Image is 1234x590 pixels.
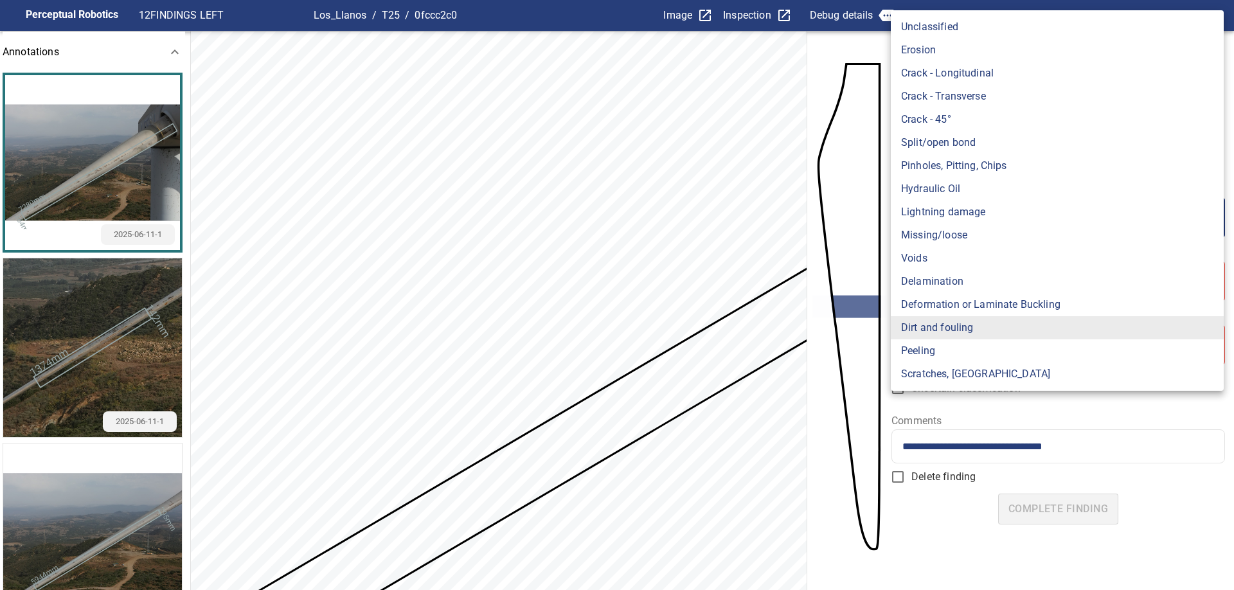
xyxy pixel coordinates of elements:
li: Split/open bond [891,131,1224,154]
li: Lightning damage [891,201,1224,224]
li: Missing/loose [891,224,1224,247]
li: Voids [891,247,1224,270]
li: Unclassified [891,15,1224,39]
li: Scratches, [GEOGRAPHIC_DATA] [891,362,1224,386]
li: Delamination [891,270,1224,293]
li: Hydraulic Oil [891,177,1224,201]
li: Erosion [891,39,1224,62]
li: Peeling [891,339,1224,362]
li: Pinholes, Pitting, Chips [891,154,1224,177]
li: Crack - Transverse [891,85,1224,108]
li: Deformation or Laminate Buckling [891,293,1224,316]
li: Crack - Longitudinal [891,62,1224,85]
li: Crack - 45° [891,108,1224,131]
li: Dirt and fouling [891,316,1224,339]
